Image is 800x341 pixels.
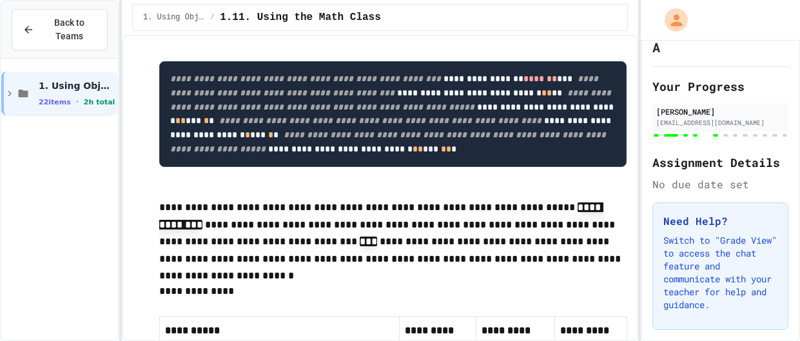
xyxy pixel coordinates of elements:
[651,5,691,35] div: My Account
[220,10,381,25] span: 1.11. Using the Math Class
[84,98,115,106] span: 2h total
[663,234,777,311] p: Switch to "Grade View" to access the chat feature and communicate with your teacher for help and ...
[656,106,785,117] div: [PERSON_NAME]
[663,213,777,229] h3: Need Help?
[652,153,788,171] h2: Assignment Details
[652,77,788,95] h2: Your Progress
[12,9,108,50] button: Back to Teams
[143,12,205,23] span: 1. Using Objects and Methods
[76,97,79,107] span: •
[42,16,97,43] span: Back to Teams
[652,177,788,192] div: No due date set
[39,80,115,92] span: 1. Using Objects and Methods
[656,118,785,128] div: [EMAIL_ADDRESS][DOMAIN_NAME]
[39,98,71,106] span: 22 items
[210,12,215,23] span: /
